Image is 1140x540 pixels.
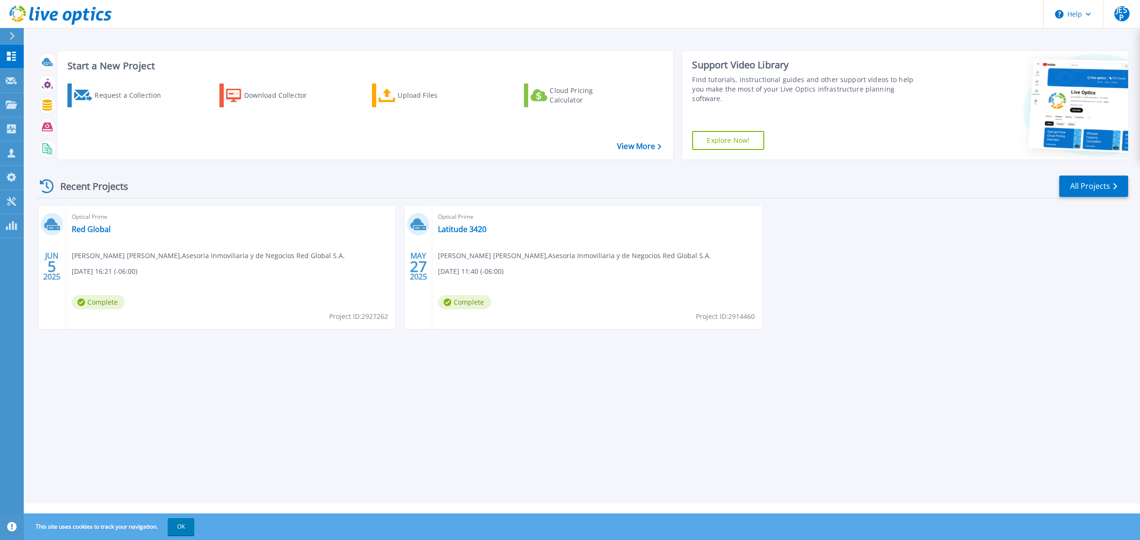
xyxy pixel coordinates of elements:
div: Recent Projects [37,175,141,198]
span: Complete [438,295,491,309]
a: View More [617,142,661,151]
a: Cloud Pricing Calculator [524,84,630,107]
div: Cloud Pricing Calculator [550,86,626,105]
h3: Start a New Project [67,61,661,71]
span: Project ID: 2927262 [329,311,388,322]
a: All Projects [1059,176,1128,197]
span: 5 [47,262,56,270]
span: Optical Prime [72,212,389,222]
span: Project ID: 2914460 [696,311,755,322]
div: Request a Collection [95,86,171,105]
div: Support Video Library [692,59,921,71]
span: This site uses cookies to track your navigation. [26,518,194,535]
a: Download Collector [219,84,325,107]
a: Explore Now! [692,131,764,150]
div: Upload Files [398,86,474,105]
a: Upload Files [372,84,478,107]
a: Request a Collection [67,84,173,107]
a: Latitude 3420 [438,224,486,234]
span: 27 [410,262,427,270]
div: MAY 2025 [409,249,427,284]
span: [DATE] 11:40 (-06:00) [438,266,503,277]
div: JUN 2025 [43,249,61,284]
span: Complete [72,295,125,309]
span: [DATE] 16:21 (-06:00) [72,266,137,277]
button: OK [168,518,194,535]
span: JESP [1114,6,1130,21]
div: Find tutorials, instructional guides and other support videos to help you make the most of your L... [692,75,921,103]
div: Download Collector [244,86,320,105]
span: Optical Prime [438,212,756,222]
span: [PERSON_NAME] [PERSON_NAME] , Asesoria Inmoviliaria y de Negocios Red Global S.A. [72,251,345,261]
span: [PERSON_NAME] [PERSON_NAME] , Asesoria Inmoviliaria y de Negocios Red Global S.A. [438,251,711,261]
a: Red Global [72,224,111,234]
